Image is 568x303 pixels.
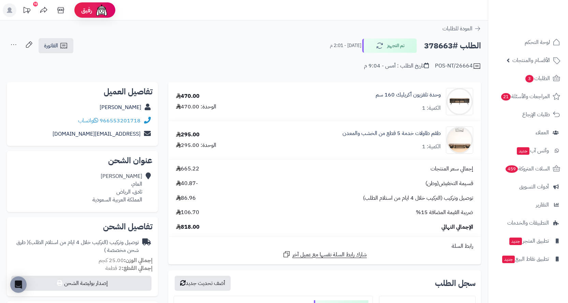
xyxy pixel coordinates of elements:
div: 295.00 [176,131,200,139]
a: 966553201718 [100,117,141,125]
img: ai-face.png [95,3,108,17]
div: الكمية: 1 [422,104,441,112]
span: قسيمة التخفيض(وطن) [425,180,473,187]
a: الفاتورة [39,38,73,53]
span: أدوات التسويق [519,182,549,192]
a: شارك رابط السلة نفسها مع عميل آخر [282,250,367,259]
span: إجمالي سعر المنتجات [431,165,473,173]
strong: إجمالي القطع: [122,264,152,272]
span: الطلبات [525,74,550,83]
span: العملاء [536,128,549,137]
span: التطبيقات والخدمات [507,218,549,228]
span: ( طرق شحن مخصصة ) [16,238,139,254]
a: تطبيق نقاط البيعجديد [492,251,564,267]
span: شارك رابط السلة نفسها مع عميل آخر [292,251,367,259]
span: وآتس آب [516,146,549,155]
img: 1735739023-1735024904419-1708765043-220601011202-90x90.jpg [446,88,473,115]
a: المراجعات والأسئلة21 [492,88,564,105]
span: جديد [502,256,515,263]
button: أضف تحديث جديد [175,276,231,291]
span: الأقسام والمنتجات [512,56,550,65]
div: رابط السلة [171,242,478,250]
span: جديد [517,147,529,155]
span: تطبيق المتجر [509,236,549,246]
h2: تفاصيل العميل [12,88,152,96]
span: الفاتورة [44,42,58,50]
a: طقم طاولات خدمة 5 قطع من الخشب والمعدن [343,130,441,137]
small: 25.00 كجم [99,256,152,264]
a: العودة للطلبات [442,25,481,33]
small: 2 قطعة [105,264,152,272]
a: العملاء [492,124,564,141]
button: إصدار بوليصة الشحن [11,276,151,291]
a: الطلبات3 [492,70,564,87]
span: 3 [525,75,534,82]
a: لوحة التحكم [492,34,564,50]
div: الوحدة: 470.00 [176,103,216,111]
a: واتساب [78,117,98,125]
span: جديد [509,238,522,245]
span: 86.96 [176,194,196,202]
a: السلات المتروكة459 [492,161,564,177]
div: 10 [33,2,38,6]
span: السلات المتروكة [505,164,550,173]
a: [PERSON_NAME] [100,103,141,111]
strong: إجمالي الوزن: [124,256,152,264]
a: التطبيقات والخدمات [492,215,564,231]
h3: سجل الطلب [435,279,476,287]
div: الوحدة: 295.00 [176,141,216,149]
span: 106.70 [176,209,199,216]
span: الإجمالي النهائي [441,223,473,231]
div: توصيل وتركيب (التركيب خلال 4 ايام من استلام الطلب) [12,239,139,254]
a: أدوات التسويق [492,179,564,195]
div: [PERSON_NAME] العام، ثادق، الرياض المملكة العربية السعودية [92,172,142,203]
small: [DATE] - 2:01 م [330,42,361,49]
div: الكمية: 1 [422,143,441,151]
a: التقارير [492,197,564,213]
a: وحدة تلفزيون أكريليك 160 سم [376,91,441,99]
a: تطبيق المتجرجديد [492,233,564,249]
span: المراجعات والأسئلة [500,92,550,101]
button: تم التجهيز [362,39,417,53]
a: وآتس آبجديد [492,142,564,159]
div: POS-NT/26664 [435,62,481,70]
span: توصيل وتركيب (التركيب خلال 4 ايام من استلام الطلب) [363,194,473,202]
span: لوحة التحكم [525,37,550,47]
h2: عنوان الشحن [12,156,152,165]
span: 459 [506,165,518,173]
a: تحديثات المنصة [18,3,35,19]
div: تاريخ الطلب : أمس - 9:04 م [364,62,429,70]
h2: الطلب #378663 [424,39,481,53]
div: 470.00 [176,92,200,100]
span: التقارير [536,200,549,210]
a: طلبات الإرجاع [492,106,564,123]
div: Open Intercom Messenger [10,276,27,293]
span: العودة للطلبات [442,25,472,33]
span: رفيق [81,6,92,14]
h2: تفاصيل الشحن [12,223,152,231]
span: ضريبة القيمة المضافة 15% [416,209,473,216]
img: 1744704052-1-90x90.jpg [446,126,473,154]
span: -40.87 [176,180,198,187]
span: 818.00 [176,223,200,231]
span: 21 [501,93,511,101]
span: 665.22 [176,165,199,173]
span: طلبات الإرجاع [522,110,550,119]
a: [EMAIL_ADDRESS][DOMAIN_NAME] [53,130,141,138]
span: تطبيق نقاط البيع [501,254,549,264]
